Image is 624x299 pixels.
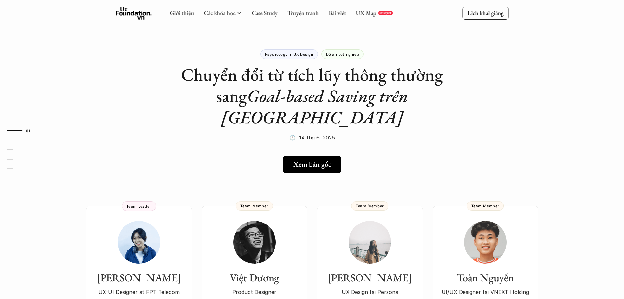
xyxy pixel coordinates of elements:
[204,9,235,17] a: Các khóa học
[326,52,359,56] p: Đồ án tốt nghiệp
[439,287,532,297] p: UI/UX Designer tại VNEXT Holding
[208,271,301,284] h3: Việt Dương
[289,133,335,142] p: 🕔 14 thg 6, 2025
[356,203,384,208] p: Team Member
[265,52,313,56] p: Psychology in UX Design
[379,11,391,15] p: REPORT
[471,203,500,208] p: Team Member
[7,127,38,135] a: 01
[240,203,269,208] p: Team Member
[462,7,509,19] a: Lịch khai giảng
[93,271,185,284] h3: [PERSON_NAME]
[252,9,277,17] a: Case Study
[170,9,194,17] a: Giới thiệu
[287,9,319,17] a: Truyện tranh
[181,64,443,128] h1: Chuyển đổi từ tích lũy thông thường sang
[221,84,412,129] em: Goal-based Saving trên [GEOGRAPHIC_DATA]
[439,271,532,284] h3: Toàn Nguyễn
[208,287,301,297] p: Product Designer
[467,9,503,17] p: Lịch khai giảng
[93,287,185,297] p: UX-UI Designer at FPT Telecom
[26,128,30,133] strong: 01
[126,204,152,208] p: Team Leader
[283,156,341,173] a: Xem bản gốc
[356,9,376,17] a: UX Map
[293,160,331,169] h5: Xem bản gốc
[329,9,346,17] a: Bài viết
[324,287,416,297] p: UX Design tại Persona
[324,271,416,284] h3: [PERSON_NAME]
